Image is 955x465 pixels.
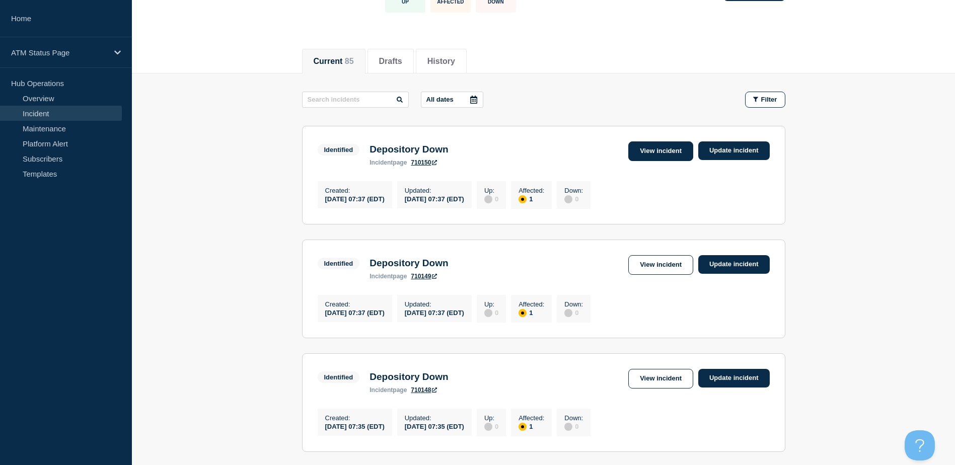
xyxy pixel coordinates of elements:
button: Drafts [379,57,402,66]
button: Current 85 [314,57,354,66]
p: page [370,159,407,166]
a: Update incident [698,141,770,160]
span: Identified [318,144,360,156]
button: All dates [421,92,483,108]
p: Affected : [519,414,544,422]
a: 710150 [411,159,437,166]
a: View incident [628,369,693,389]
p: ATM Status Page [11,48,108,57]
p: Updated : [405,300,464,308]
a: View incident [628,141,693,161]
p: Created : [325,187,385,194]
h3: Depository Down [370,144,448,155]
a: View incident [628,255,693,275]
a: 710148 [411,386,437,394]
div: disabled [564,309,572,317]
p: Created : [325,414,385,422]
p: All dates [426,96,454,103]
span: incident [370,273,393,280]
div: [DATE] 07:35 (EDT) [325,422,385,430]
div: 1 [519,422,544,431]
div: [DATE] 07:37 (EDT) [325,308,385,317]
a: Update incident [698,369,770,387]
div: [DATE] 07:35 (EDT) [405,422,464,430]
p: Updated : [405,187,464,194]
input: Search incidents [302,92,409,108]
span: 85 [345,57,354,65]
p: Down : [564,187,583,194]
div: 0 [484,194,498,203]
p: Down : [564,300,583,308]
div: 0 [564,194,583,203]
p: Up : [484,187,498,194]
a: 710149 [411,273,437,280]
button: History [427,57,455,66]
p: Down : [564,414,583,422]
p: Updated : [405,414,464,422]
div: 0 [564,308,583,317]
div: disabled [564,423,572,431]
p: Affected : [519,300,544,308]
div: disabled [564,195,572,203]
div: disabled [484,423,492,431]
div: [DATE] 07:37 (EDT) [325,194,385,203]
span: Filter [761,96,777,103]
div: 1 [519,194,544,203]
div: disabled [484,195,492,203]
p: Up : [484,300,498,308]
span: incident [370,386,393,394]
iframe: Help Scout Beacon - Open [905,430,935,460]
div: disabled [484,309,492,317]
div: 0 [484,422,498,431]
span: Identified [318,371,360,383]
p: Up : [484,414,498,422]
div: 1 [519,308,544,317]
a: Update incident [698,255,770,274]
span: Identified [318,258,360,269]
div: [DATE] 07:37 (EDT) [405,308,464,317]
div: affected [519,195,527,203]
div: affected [519,423,527,431]
p: page [370,273,407,280]
button: Filter [745,92,785,108]
div: [DATE] 07:37 (EDT) [405,194,464,203]
h3: Depository Down [370,258,448,269]
div: affected [519,309,527,317]
div: 0 [484,308,498,317]
div: 0 [564,422,583,431]
h3: Depository Down [370,371,448,382]
p: Created : [325,300,385,308]
p: page [370,386,407,394]
p: Affected : [519,187,544,194]
span: incident [370,159,393,166]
